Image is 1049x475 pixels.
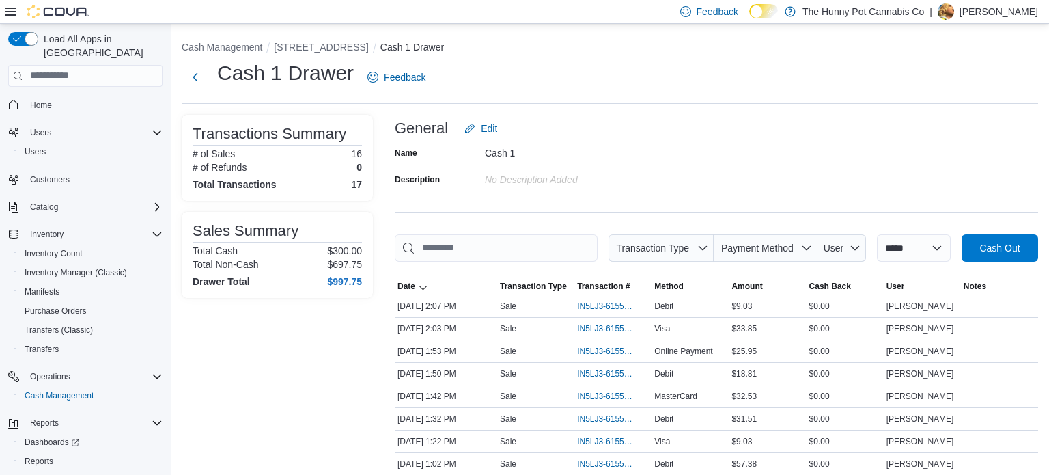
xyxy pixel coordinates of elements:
p: Sale [500,436,516,447]
span: Online Payment [654,346,712,357]
span: $25.95 [731,346,757,357]
div: [DATE] 1:02 PM [395,456,497,472]
span: [PERSON_NAME] [886,413,954,424]
div: [DATE] 1:42 PM [395,388,497,405]
span: Edit [481,122,497,135]
button: User [884,278,961,295]
span: Reports [25,456,53,467]
button: Edit [459,115,503,142]
span: $18.81 [731,368,757,379]
span: Home [25,96,163,113]
span: Notes [964,281,986,292]
div: [DATE] 1:32 PM [395,411,497,427]
span: Users [25,124,163,141]
span: Reports [25,415,163,431]
button: Transfers (Classic) [14,321,168,340]
a: Dashboards [14,433,168,452]
h3: Transactions Summary [193,126,346,142]
button: Inventory Manager (Classic) [14,263,168,282]
button: Home [3,95,168,115]
button: Catalog [3,198,168,217]
span: $57.38 [731,459,757,470]
span: [PERSON_NAME] [886,346,954,357]
button: IN5LJ3-6155398 [577,433,649,450]
nav: An example of EuiBreadcrumbs [182,40,1038,57]
span: $31.51 [731,413,757,424]
span: Catalog [25,199,163,215]
a: Manifests [19,284,65,300]
button: IN5LJ3-6155615 [577,366,649,382]
button: Method [652,278,729,295]
p: Sale [500,368,516,379]
span: Inventory Count [19,245,163,262]
span: IN5LJ3-6155710 [577,323,635,334]
span: IN5LJ3-6155222 [577,459,635,470]
span: Customers [30,174,70,185]
span: Visa [654,436,670,447]
span: Manifests [25,286,59,297]
span: Debit [654,413,673,424]
span: Transfers (Classic) [19,322,163,338]
h4: Drawer Total [193,276,250,287]
input: This is a search bar. As you type, the results lower in the page will automatically filter. [395,234,598,262]
span: IN5LJ3-6155745 [577,301,635,312]
button: Payment Method [714,234,817,262]
div: $0.00 [807,321,884,337]
span: User [886,281,905,292]
p: 16 [351,148,362,159]
span: Debit [654,368,673,379]
span: [PERSON_NAME] [886,391,954,402]
span: IN5LJ3-6155615 [577,368,635,379]
button: Cash Out [962,234,1038,262]
span: Dark Mode [749,18,750,19]
h6: Total Cash [193,245,238,256]
span: Transaction # [577,281,630,292]
button: Amount [729,278,806,295]
span: Cash Management [19,388,163,404]
span: $9.03 [731,301,752,312]
button: Catalog [25,199,64,215]
span: Home [30,100,52,111]
a: Customers [25,172,75,188]
span: [PERSON_NAME] [886,459,954,470]
span: Transfers [25,344,59,355]
span: Manifests [19,284,163,300]
span: IN5LJ3-6155398 [577,436,635,447]
a: Inventory Manager (Classic) [19,264,132,281]
p: $697.75 [327,259,362,270]
h6: Total Non-Cash [193,259,259,270]
span: $32.53 [731,391,757,402]
button: IN5LJ3-6155710 [577,321,649,337]
div: [DATE] 1:53 PM [395,343,497,359]
div: $0.00 [807,298,884,314]
a: Transfers (Classic) [19,322,98,338]
h6: # of Refunds [193,162,247,173]
span: Debit [654,459,673,470]
span: Inventory [30,229,64,240]
p: Sale [500,323,516,334]
span: MasterCard [654,391,697,402]
div: [DATE] 1:22 PM [395,433,497,450]
div: $0.00 [807,366,884,382]
h4: Total Transactions [193,179,277,190]
span: Feedback [697,5,738,18]
span: Operations [25,368,163,385]
button: IN5LJ3-6155222 [577,456,649,472]
span: Users [25,146,46,157]
span: Reports [19,453,163,470]
span: Payment Method [721,243,794,254]
p: 0 [356,162,362,173]
p: [PERSON_NAME] [960,3,1038,20]
a: Transfers [19,341,64,357]
span: [PERSON_NAME] [886,301,954,312]
img: Cova [27,5,89,18]
a: Feedback [362,64,431,91]
h1: Cash 1 Drawer [217,59,354,87]
button: Customers [3,169,168,189]
span: Cash Back [809,281,851,292]
span: Amount [731,281,762,292]
a: Reports [19,453,59,470]
button: Next [182,64,209,91]
button: User [817,234,866,262]
span: [PERSON_NAME] [886,368,954,379]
